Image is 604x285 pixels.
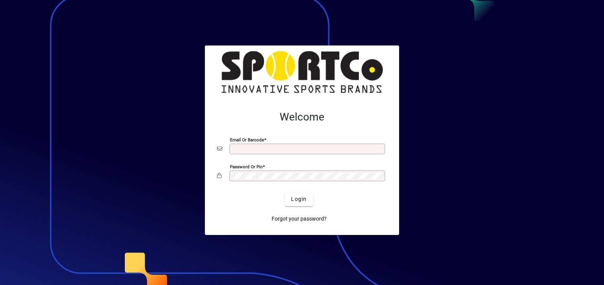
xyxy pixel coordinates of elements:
[272,215,327,223] span: Forgot your password?
[217,111,387,124] h2: Welcome
[269,212,330,226] a: Forgot your password?
[230,137,264,142] mat-label: Email or Barcode
[285,193,313,206] button: Login
[230,164,263,169] mat-label: Password or Pin
[291,195,307,203] span: Login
